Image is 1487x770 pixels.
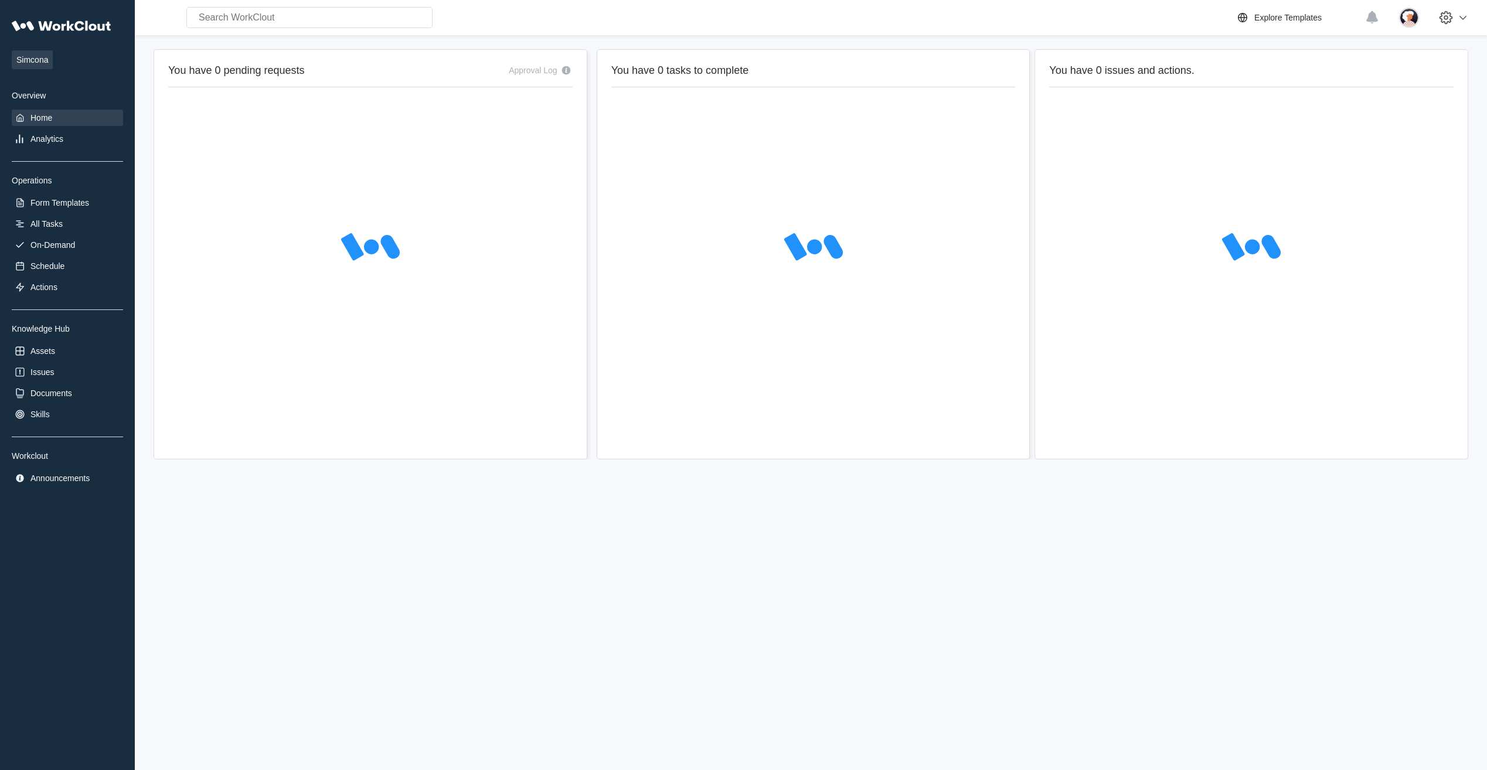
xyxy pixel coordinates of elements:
img: user-4.png [1399,8,1419,28]
h2: You have 0 issues and actions. [1049,64,1454,77]
div: Approval Log [509,66,557,75]
div: Knowledge Hub [12,324,123,333]
div: Actions [30,282,57,292]
a: Form Templates [12,195,123,211]
a: Announcements [12,470,123,486]
a: Home [12,110,123,126]
a: Actions [12,279,123,295]
a: Documents [12,385,123,401]
div: Announcements [30,473,90,483]
div: Form Templates [30,198,89,207]
div: Overview [12,91,123,100]
span: Simcona [12,50,53,69]
a: Analytics [12,131,123,147]
div: Skills [30,410,50,419]
div: Documents [30,389,72,398]
div: Home [30,113,52,122]
div: Issues [30,367,54,377]
a: On-Demand [12,237,123,253]
div: Workclout [12,451,123,461]
div: All Tasks [30,219,63,229]
h2: You have 0 tasks to complete [611,64,1016,77]
div: Operations [12,176,123,185]
div: Assets [30,346,55,356]
a: Explore Templates [1236,11,1359,25]
div: Analytics [30,134,63,144]
a: Schedule [12,258,123,274]
div: On-Demand [30,240,75,250]
h2: You have 0 pending requests [168,64,305,77]
a: Assets [12,343,123,359]
a: Issues [12,364,123,380]
a: All Tasks [12,216,123,232]
input: Search WorkClout [186,7,433,28]
div: Explore Templates [1254,13,1322,22]
a: Skills [12,406,123,423]
div: Schedule [30,261,64,271]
